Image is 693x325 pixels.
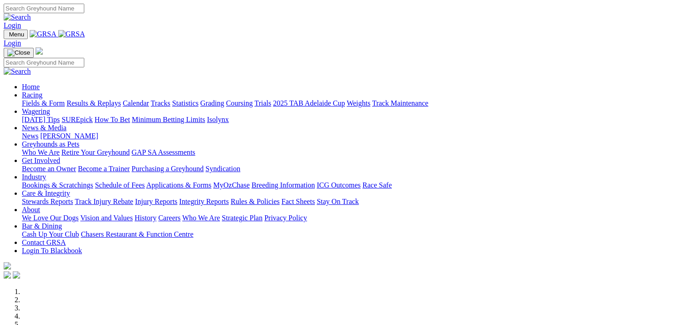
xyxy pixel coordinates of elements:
a: Applications & Forms [146,181,211,189]
a: Become a Trainer [78,165,130,173]
a: Stay On Track [317,198,359,205]
a: Coursing [226,99,253,107]
a: Login [4,39,21,47]
div: Care & Integrity [22,198,689,206]
a: Chasers Restaurant & Function Centre [81,230,193,238]
a: SUREpick [62,116,92,123]
button: Toggle navigation [4,30,28,39]
a: Privacy Policy [264,214,307,222]
a: [DATE] Tips [22,116,60,123]
a: GAP SA Assessments [132,148,195,156]
a: Racing [22,91,42,99]
a: Minimum Betting Limits [132,116,205,123]
a: Isolynx [207,116,229,123]
a: Who We Are [22,148,60,156]
a: We Love Our Dogs [22,214,78,222]
img: facebook.svg [4,271,11,279]
div: Get Involved [22,165,689,173]
a: Who We Are [182,214,220,222]
a: Purchasing a Greyhound [132,165,204,173]
a: Wagering [22,107,50,115]
a: Tracks [151,99,170,107]
img: GRSA [30,30,56,38]
a: Injury Reports [135,198,177,205]
img: Search [4,67,31,76]
a: Become an Owner [22,165,76,173]
a: Track Injury Rebate [75,198,133,205]
a: Track Maintenance [372,99,428,107]
a: Statistics [172,99,199,107]
input: Search [4,4,84,13]
a: Fields & Form [22,99,65,107]
a: Care & Integrity [22,189,70,197]
a: How To Bet [95,116,130,123]
a: About [22,206,40,213]
a: 2025 TAB Adelaide Cup [273,99,345,107]
a: Calendar [123,99,149,107]
a: Vision and Values [80,214,133,222]
img: GRSA [58,30,85,38]
img: logo-grsa-white.png [4,262,11,269]
img: Close [7,49,30,56]
a: News [22,132,38,140]
a: Retire Your Greyhound [62,148,130,156]
a: Careers [158,214,180,222]
a: Race Safe [362,181,391,189]
span: Menu [9,31,24,38]
a: Bar & Dining [22,222,62,230]
a: ICG Outcomes [317,181,360,189]
a: Breeding Information [252,181,315,189]
a: Login To Blackbook [22,247,82,254]
div: Industry [22,181,689,189]
a: Rules & Policies [231,198,280,205]
a: Stewards Reports [22,198,73,205]
a: Grading [200,99,224,107]
a: [PERSON_NAME] [40,132,98,140]
a: Get Involved [22,157,60,164]
a: Industry [22,173,46,181]
div: Wagering [22,116,689,124]
input: Search [4,58,84,67]
a: Integrity Reports [179,198,229,205]
a: Results & Replays [67,99,121,107]
a: Contact GRSA [22,239,66,246]
a: Bookings & Scratchings [22,181,93,189]
a: Login [4,21,21,29]
a: History [134,214,156,222]
div: Racing [22,99,689,107]
img: twitter.svg [13,271,20,279]
a: Greyhounds as Pets [22,140,79,148]
div: News & Media [22,132,689,140]
a: Home [22,83,40,91]
button: Toggle navigation [4,48,34,58]
img: logo-grsa-white.png [36,47,43,55]
a: Fact Sheets [282,198,315,205]
img: Search [4,13,31,21]
a: Trials [254,99,271,107]
div: Bar & Dining [22,230,689,239]
div: About [22,214,689,222]
a: Strategic Plan [222,214,262,222]
a: Syndication [205,165,240,173]
div: Greyhounds as Pets [22,148,689,157]
a: Weights [347,99,370,107]
a: Cash Up Your Club [22,230,79,238]
a: News & Media [22,124,67,132]
a: Schedule of Fees [95,181,144,189]
a: MyOzChase [213,181,250,189]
